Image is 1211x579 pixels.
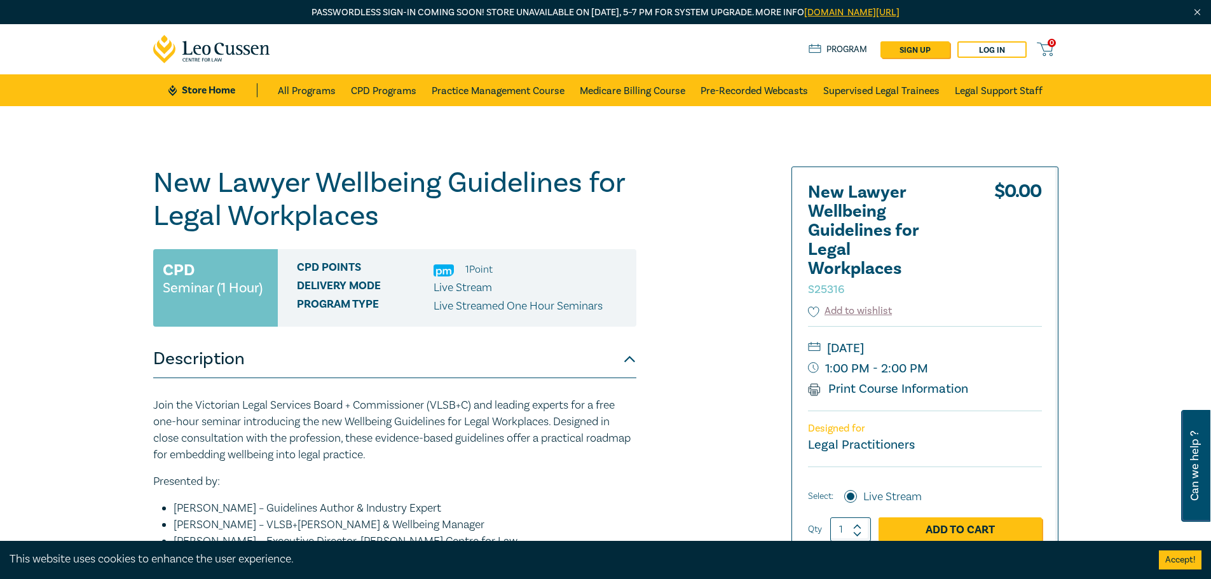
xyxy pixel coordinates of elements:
[174,517,636,533] li: [PERSON_NAME] – VLSB+[PERSON_NAME] & Wellbeing Manager
[163,282,263,294] small: Seminar (1 Hour)
[163,259,195,282] h3: CPD
[823,74,940,106] a: Supervised Legal Trainees
[434,298,603,315] p: Live Streamed One Hour Seminars
[1189,418,1201,514] span: Can we help ?
[808,282,844,297] small: S25316
[863,489,922,505] label: Live Stream
[957,41,1027,58] a: Log in
[351,74,416,106] a: CPD Programs
[278,74,336,106] a: All Programs
[297,298,434,315] span: Program type
[168,83,257,97] a: Store Home
[434,280,492,295] span: Live Stream
[808,381,969,397] a: Print Course Information
[434,264,454,276] img: Practice Management & Business Skills
[153,473,636,490] p: Presented by:
[808,183,948,297] h2: New Lawyer Wellbeing Guidelines for Legal Workplaces
[1048,39,1056,47] span: 0
[955,74,1043,106] a: Legal Support Staff
[880,41,950,58] a: sign up
[879,517,1042,542] a: Add to Cart
[701,74,808,106] a: Pre-Recorded Webcasts
[153,397,636,463] p: Join the Victorian Legal Services Board + Commissioner (VLSB+C) and leading experts for a free on...
[10,551,1140,568] div: This website uses cookies to enhance the user experience.
[1159,550,1201,569] button: Accept cookies
[297,280,434,296] span: Delivery Mode
[465,261,493,278] li: 1 Point
[994,183,1042,304] div: $ 0.00
[174,500,636,517] li: [PERSON_NAME] – Guidelines Author & Industry Expert
[432,74,564,106] a: Practice Management Course
[808,489,833,503] span: Select:
[809,43,868,57] a: Program
[808,358,1042,379] small: 1:00 PM - 2:00 PM
[153,167,636,233] h1: New Lawyer Wellbeing Guidelines for Legal Workplaces
[1192,7,1203,18] img: Close
[808,437,915,453] small: Legal Practitioners
[808,522,822,536] label: Qty
[153,6,1058,20] p: Passwordless sign-in coming soon! Store unavailable on [DATE], 5–7 PM for system upgrade. More info
[804,6,900,18] a: [DOMAIN_NAME][URL]
[297,261,434,278] span: CPD Points
[830,517,871,542] input: 1
[808,338,1042,358] small: [DATE]
[174,533,636,550] li: [PERSON_NAME] – Executive Director, [PERSON_NAME] Centre for Law
[808,304,893,318] button: Add to wishlist
[808,423,1042,435] p: Designed for
[580,74,685,106] a: Medicare Billing Course
[153,340,636,378] button: Description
